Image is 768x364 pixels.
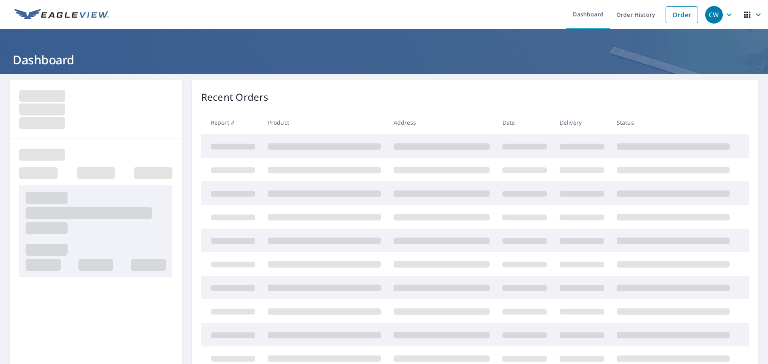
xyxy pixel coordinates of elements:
[610,111,736,134] th: Status
[201,111,262,134] th: Report #
[553,111,610,134] th: Delivery
[262,111,387,134] th: Product
[14,9,109,21] img: EV Logo
[666,6,698,23] a: Order
[201,90,268,104] p: Recent Orders
[705,6,723,24] div: CW
[10,52,758,68] h1: Dashboard
[387,111,496,134] th: Address
[496,111,553,134] th: Date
